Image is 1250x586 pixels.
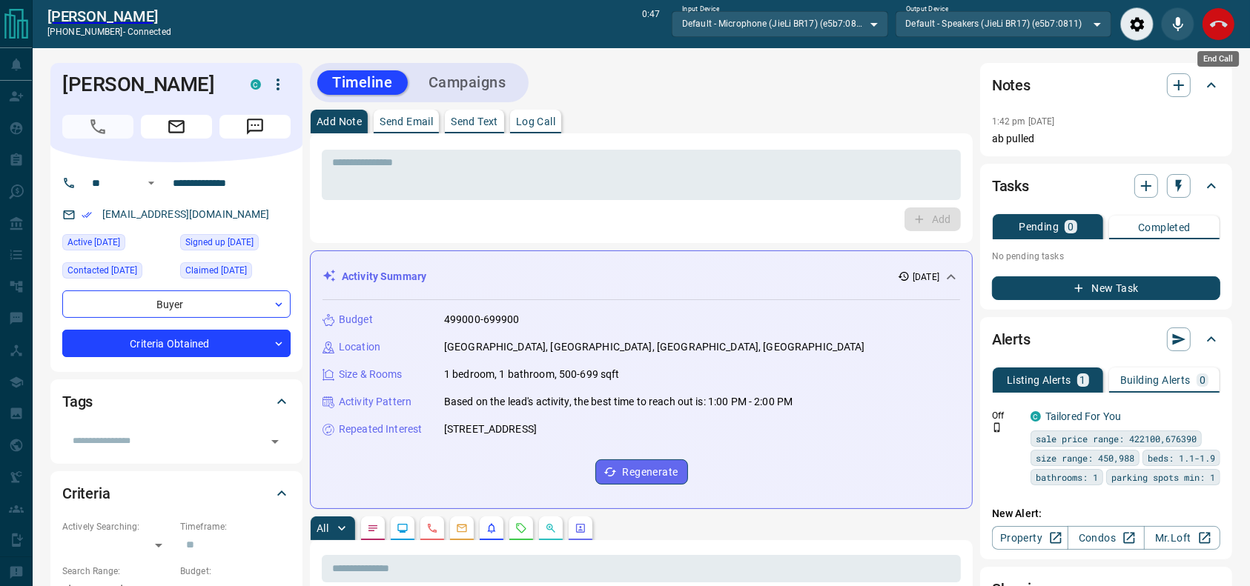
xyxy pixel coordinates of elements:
[1036,431,1197,446] span: sale price range: 422100,676390
[1120,375,1191,385] p: Building Alerts
[397,522,409,534] svg: Lead Browsing Activity
[444,367,620,382] p: 1 bedroom, 1 bathroom, 500-699 sqft
[339,394,411,410] p: Activity Pattern
[906,4,948,14] label: Output Device
[141,115,212,139] span: Email
[339,339,380,355] p: Location
[380,116,433,127] p: Send Email
[180,234,291,255] div: Sat Aug 16 2025
[1202,7,1235,41] div: End Call
[992,245,1220,267] p: No pending tasks
[62,262,173,283] div: Sat Aug 16 2025
[426,522,438,534] svg: Calls
[1111,470,1215,485] span: parking spots min: 1
[672,11,887,36] div: Default - Microphone (JieLi BR17) (e5b7:0811)
[595,459,688,485] button: Regenerate
[1045,410,1121,422] a: Tailored For You
[62,234,173,255] div: Sat Aug 16 2025
[1036,470,1098,485] span: bathrooms: 1
[1007,375,1071,385] p: Listing Alerts
[102,208,270,220] a: [EMAIL_ADDRESS][DOMAIN_NAME]
[62,520,173,533] p: Actively Searching:
[992,327,1031,351] h2: Alerts
[1197,51,1239,67] div: End Call
[317,116,362,127] p: Add Note
[992,67,1220,103] div: Notes
[992,131,1220,147] p: ab pulled
[444,394,793,410] p: Based on the lead's activity, the best time to reach out is: 1:00 PM - 2:00 PM
[992,322,1220,357] div: Alerts
[317,70,408,95] button: Timeline
[896,11,1111,36] div: Default - Speakers (JieLi BR17) (e5b7:0811)
[486,522,497,534] svg: Listing Alerts
[1019,222,1059,232] p: Pending
[62,115,133,139] span: Call
[339,367,403,382] p: Size & Rooms
[516,116,555,127] p: Log Call
[62,476,291,511] div: Criteria
[219,115,291,139] span: Message
[185,235,254,250] span: Signed up [DATE]
[1068,526,1144,550] a: Condos
[251,79,261,90] div: condos.ca
[1031,411,1041,422] div: condos.ca
[317,523,328,533] p: All
[185,263,247,278] span: Claimed [DATE]
[62,482,110,505] h2: Criteria
[67,263,137,278] span: Contacted [DATE]
[1144,526,1220,550] a: Mr.Loft
[515,522,527,534] svg: Requests
[323,263,960,290] div: Activity Summary[DATE]
[456,522,468,534] svg: Emails
[47,25,171,39] p: [PHONE_NUMBER] -
[265,431,285,452] button: Open
[992,409,1022,422] p: Off
[992,174,1029,198] h2: Tasks
[62,565,173,578] p: Search Range:
[1200,375,1206,385] p: 0
[913,270,939,284] p: [DATE]
[992,73,1031,97] h2: Notes
[47,7,171,25] a: [PERSON_NAME]
[545,522,557,534] svg: Opportunities
[67,235,120,250] span: Active [DATE]
[180,565,291,578] p: Budget:
[1148,450,1215,465] span: beds: 1.1-1.9
[992,276,1220,300] button: New Task
[339,422,422,437] p: Repeated Interest
[342,269,426,284] p: Activity Summary
[128,27,171,37] span: connected
[1036,450,1134,465] span: size range: 450,988
[142,174,160,192] button: Open
[82,210,92,220] svg: Email Verified
[1068,222,1074,232] p: 0
[682,4,720,14] label: Input Device
[992,116,1055,127] p: 1:42 pm [DATE]
[992,168,1220,204] div: Tasks
[339,312,373,327] p: Budget
[62,73,228,96] h1: [PERSON_NAME]
[62,384,291,419] div: Tags
[62,290,291,318] div: Buyer
[367,522,379,534] svg: Notes
[62,390,93,413] h2: Tags
[414,70,521,95] button: Campaigns
[1080,375,1086,385] p: 1
[992,506,1220,522] p: New Alert:
[1161,7,1194,41] div: Mute
[444,422,537,437] p: [STREET_ADDRESS]
[1138,222,1191,233] p: Completed
[180,262,291,283] div: Sat Aug 16 2025
[62,330,291,357] div: Criteria Obtained
[575,522,586,534] svg: Agent Actions
[992,526,1068,550] a: Property
[444,339,865,355] p: [GEOGRAPHIC_DATA], [GEOGRAPHIC_DATA], [GEOGRAPHIC_DATA], [GEOGRAPHIC_DATA]
[1120,7,1154,41] div: Audio Settings
[444,312,520,327] p: 499000-699900
[642,7,660,41] p: 0:47
[180,520,291,533] p: Timeframe:
[992,422,1002,433] svg: Push Notification Only
[451,116,498,127] p: Send Text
